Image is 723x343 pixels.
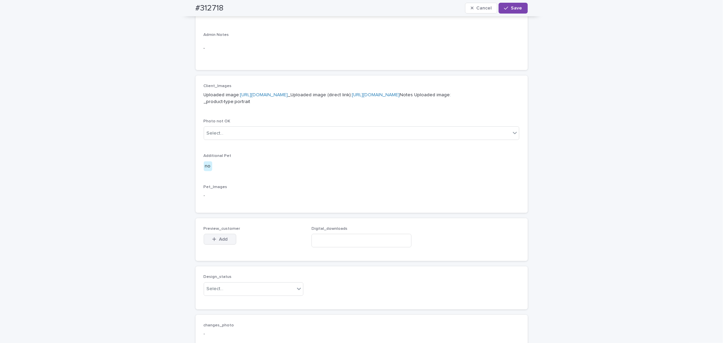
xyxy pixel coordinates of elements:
[204,330,520,338] p: -
[204,45,520,52] p: -
[499,3,527,14] button: Save
[204,323,234,327] span: changes_photo
[204,234,236,245] button: Add
[219,237,227,242] span: Add
[352,93,400,97] a: [URL][DOMAIN_NAME]
[207,285,224,292] div: Select...
[465,3,498,14] button: Cancel
[204,92,520,106] p: Uploaded image: _Uploaded image (direct link): Notes Uploaded image: _product-type:portrait
[204,227,240,231] span: Preview_customer
[204,119,230,123] span: Photo not OK
[204,161,212,171] div: no
[204,154,232,158] span: Additional Pet
[476,6,491,11] span: Cancel
[204,84,232,88] span: Client_Images
[204,185,227,189] span: Pet_Images
[204,192,520,199] p: -
[204,275,232,279] span: Design_status
[511,6,522,11] span: Save
[207,130,224,137] div: Select...
[204,33,229,37] span: Admin Notes
[312,227,347,231] span: Digital_downloads
[240,93,288,97] a: [URL][DOMAIN_NAME]
[196,3,224,13] h2: #312718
